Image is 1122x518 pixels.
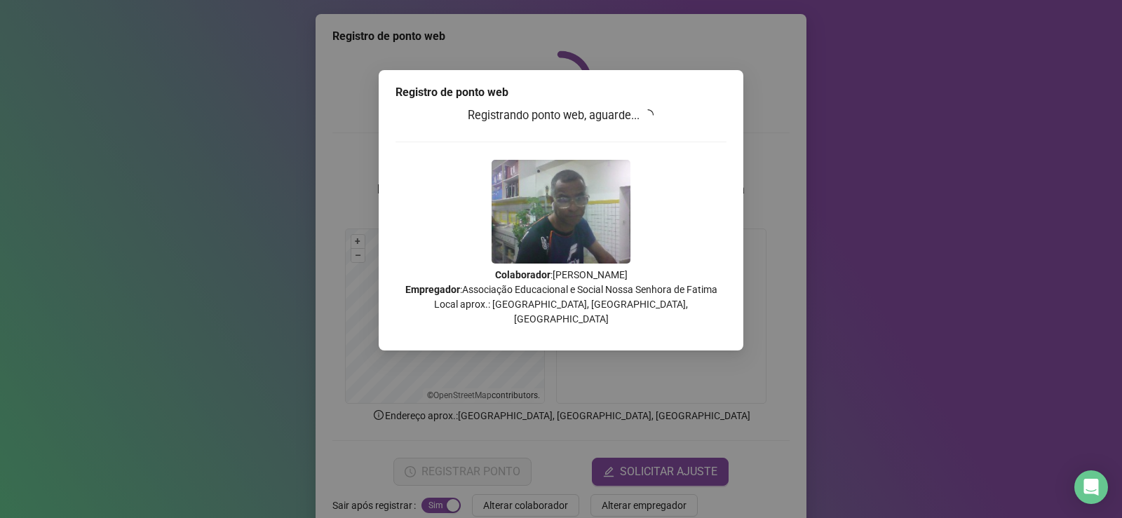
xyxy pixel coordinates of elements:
strong: Colaborador [495,269,550,280]
h3: Registrando ponto web, aguarde... [396,107,726,125]
span: loading [640,107,656,123]
strong: Empregador [405,284,460,295]
img: Z [492,160,630,264]
p: : [PERSON_NAME] : Associação Educacional e Social Nossa Senhora de Fatima Local aprox.: [GEOGRAPH... [396,268,726,327]
div: Open Intercom Messenger [1074,470,1108,504]
div: Registro de ponto web [396,84,726,101]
